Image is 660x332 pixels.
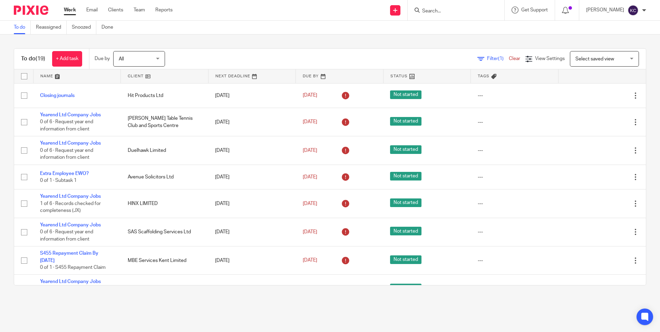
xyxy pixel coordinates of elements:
p: [PERSON_NAME] [586,7,624,13]
td: Avenue Solicitors Ltd [121,165,208,189]
a: Yearend Ltd Company Jobs [40,194,101,199]
a: Reassigned [36,21,67,34]
span: 0 of 1 · S455 Repayment Claim [40,265,106,270]
td: MBE Services Kent Limited [121,246,208,275]
td: [DATE] [208,165,296,189]
div: --- [478,119,552,126]
div: --- [478,257,552,264]
span: Filter [487,56,509,61]
td: SAS Scaffolding Services Ltd [121,218,208,246]
div: --- [478,200,552,207]
h1: To do [21,55,45,62]
span: Not started [390,227,421,235]
span: Not started [390,198,421,207]
span: Select saved view [575,57,614,61]
a: Reports [155,7,173,13]
a: Work [64,7,76,13]
span: All [119,57,124,61]
span: Not started [390,90,421,99]
a: Extra Employee EWO? [40,171,89,176]
span: [DATE] [303,201,317,206]
td: Duelhawk Limited [121,136,208,165]
input: Search [421,8,484,14]
span: (19) [36,56,45,61]
span: [DATE] [303,258,317,263]
div: --- [478,228,552,235]
a: To do [14,21,31,34]
div: --- [478,92,552,99]
td: Hit Products Ltd [121,83,208,108]
td: [DATE] [208,246,296,275]
span: [DATE] [303,230,317,234]
td: HINX LIMITED [121,189,208,218]
a: Done [101,21,118,34]
td: [PERSON_NAME] Table Tennis Club and Sports Centre [121,108,208,136]
span: View Settings [535,56,565,61]
span: [DATE] [303,175,317,179]
a: Clients [108,7,123,13]
span: Not started [390,117,421,126]
td: [DATE] [208,83,296,108]
a: Yearend Ltd Company Jobs [40,141,101,146]
span: 1 of 6 · Records checked for completeness (JX) [40,201,101,213]
span: (1) [498,56,504,61]
a: S455 Repayment Claim By [DATE] [40,251,98,263]
span: Not started [390,284,421,292]
a: Team [134,7,145,13]
p: Due by [95,55,110,62]
div: --- [478,174,552,180]
span: Not started [390,172,421,180]
span: Tags [478,74,489,78]
a: Yearend Ltd Company Jobs [40,113,101,117]
div: --- [478,147,552,154]
td: [DATE] [208,136,296,165]
td: [DATE] [208,275,296,303]
span: Not started [390,145,421,154]
img: Pixie [14,6,48,15]
span: [DATE] [303,148,317,153]
span: 0 of 6 · Request year end information from client [40,148,93,160]
td: [DATE] [208,218,296,246]
span: 0 of 6 · Request year end information from client [40,120,93,132]
span: Get Support [521,8,548,12]
a: Email [86,7,98,13]
a: + Add task [52,51,82,67]
span: 0 of 6 · Request year end information from client [40,230,93,242]
a: Closing journals [40,93,75,98]
span: [DATE] [303,119,317,124]
a: Yearend Ltd Company Jobs [40,279,101,284]
span: [DATE] [303,93,317,98]
td: [DATE] [208,189,296,218]
td: Taylor Strasmore Ltd [121,275,208,303]
img: svg%3E [628,5,639,16]
span: Not started [390,255,421,264]
span: 0 of 1 · Subtask 1 [40,178,77,183]
td: [DATE] [208,108,296,136]
a: Snoozed [72,21,96,34]
a: Clear [509,56,520,61]
a: Yearend Ltd Company Jobs [40,223,101,227]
